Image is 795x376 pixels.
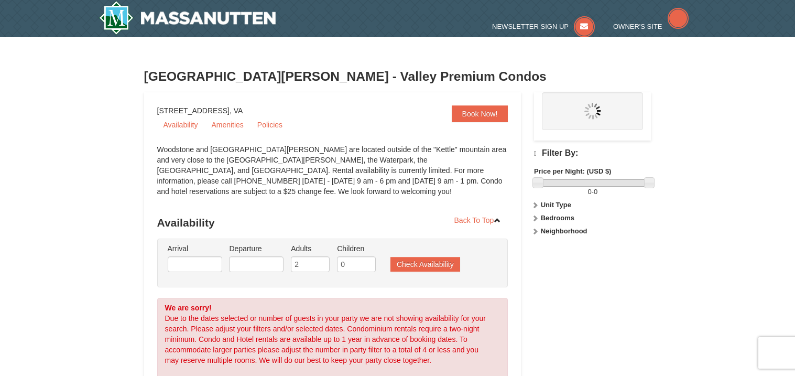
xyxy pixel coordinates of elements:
a: Availability [157,117,204,133]
a: Book Now! [452,105,508,122]
span: Owner's Site [613,23,662,30]
strong: Price per Night: (USD $) [534,167,611,175]
a: Owner's Site [613,23,689,30]
h3: Availability [157,212,508,233]
strong: We are sorry! [165,304,212,312]
label: - [534,187,651,197]
label: Adults [291,243,330,254]
button: Check Availability [390,257,460,272]
img: Massanutten Resort Logo [99,1,276,35]
h3: [GEOGRAPHIC_DATA][PERSON_NAME] - Valley Premium Condos [144,66,651,87]
span: 0 [587,188,591,196]
a: Newsletter Sign Up [492,23,595,30]
label: Arrival [168,243,222,254]
a: Policies [251,117,289,133]
a: Massanutten Resort [99,1,276,35]
label: Children [337,243,376,254]
div: Woodstone and [GEOGRAPHIC_DATA][PERSON_NAME] are located outside of the "Kettle" mountain area an... [157,144,508,207]
strong: Bedrooms [541,214,574,222]
span: Newsletter Sign Up [492,23,569,30]
span: 0 [594,188,597,196]
strong: Unit Type [541,201,571,209]
img: wait.gif [584,103,601,120]
strong: Neighborhood [541,227,587,235]
a: Amenities [205,117,249,133]
h4: Filter By: [534,148,651,158]
a: Back To Top [448,212,508,228]
label: Departure [229,243,284,254]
